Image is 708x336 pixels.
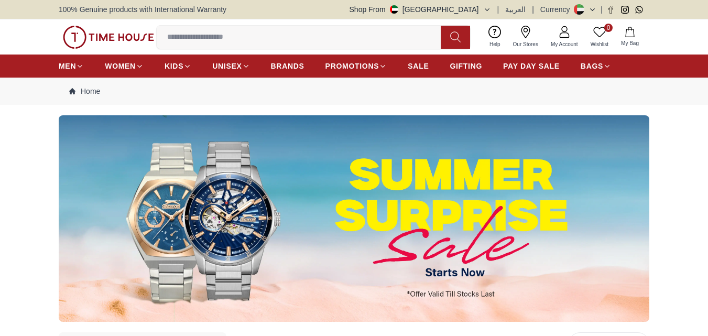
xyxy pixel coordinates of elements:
[350,4,491,15] button: Shop From[GEOGRAPHIC_DATA]
[540,4,574,15] div: Currency
[325,57,387,75] a: PROMOTIONS
[325,61,379,71] span: PROMOTIONS
[586,40,613,48] span: Wishlist
[509,40,542,48] span: Our Stores
[165,57,191,75] a: KIDS
[408,57,429,75] a: SALE
[485,40,505,48] span: Help
[59,78,649,105] nav: Breadcrumb
[63,26,154,49] img: ...
[497,4,499,15] span: |
[621,6,629,14] a: Instagram
[635,6,643,14] a: Whatsapp
[390,5,398,14] img: United Arab Emirates
[450,57,482,75] a: GIFTING
[503,61,560,71] span: PAY DAY SALE
[581,61,603,71] span: BAGS
[505,4,526,15] button: العربية
[59,57,84,75] a: MEN
[617,39,643,47] span: My Bag
[408,61,429,71] span: SALE
[581,57,611,75] a: BAGS
[59,115,649,322] img: ...
[503,57,560,75] a: PAY DAY SALE
[601,4,603,15] span: |
[604,24,613,32] span: 0
[105,61,136,71] span: WOMEN
[450,61,482,71] span: GIFTING
[271,57,304,75] a: BRANDS
[507,24,544,50] a: Our Stores
[532,4,534,15] span: |
[165,61,183,71] span: KIDS
[547,40,582,48] span: My Account
[59,61,76,71] span: MEN
[212,61,242,71] span: UNISEX
[212,57,249,75] a: UNISEX
[69,86,100,96] a: Home
[615,25,645,49] button: My Bag
[483,24,507,50] a: Help
[607,6,615,14] a: Facebook
[271,61,304,71] span: BRANDS
[59,4,226,15] span: 100% Genuine products with International Warranty
[105,57,144,75] a: WOMEN
[584,24,615,50] a: 0Wishlist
